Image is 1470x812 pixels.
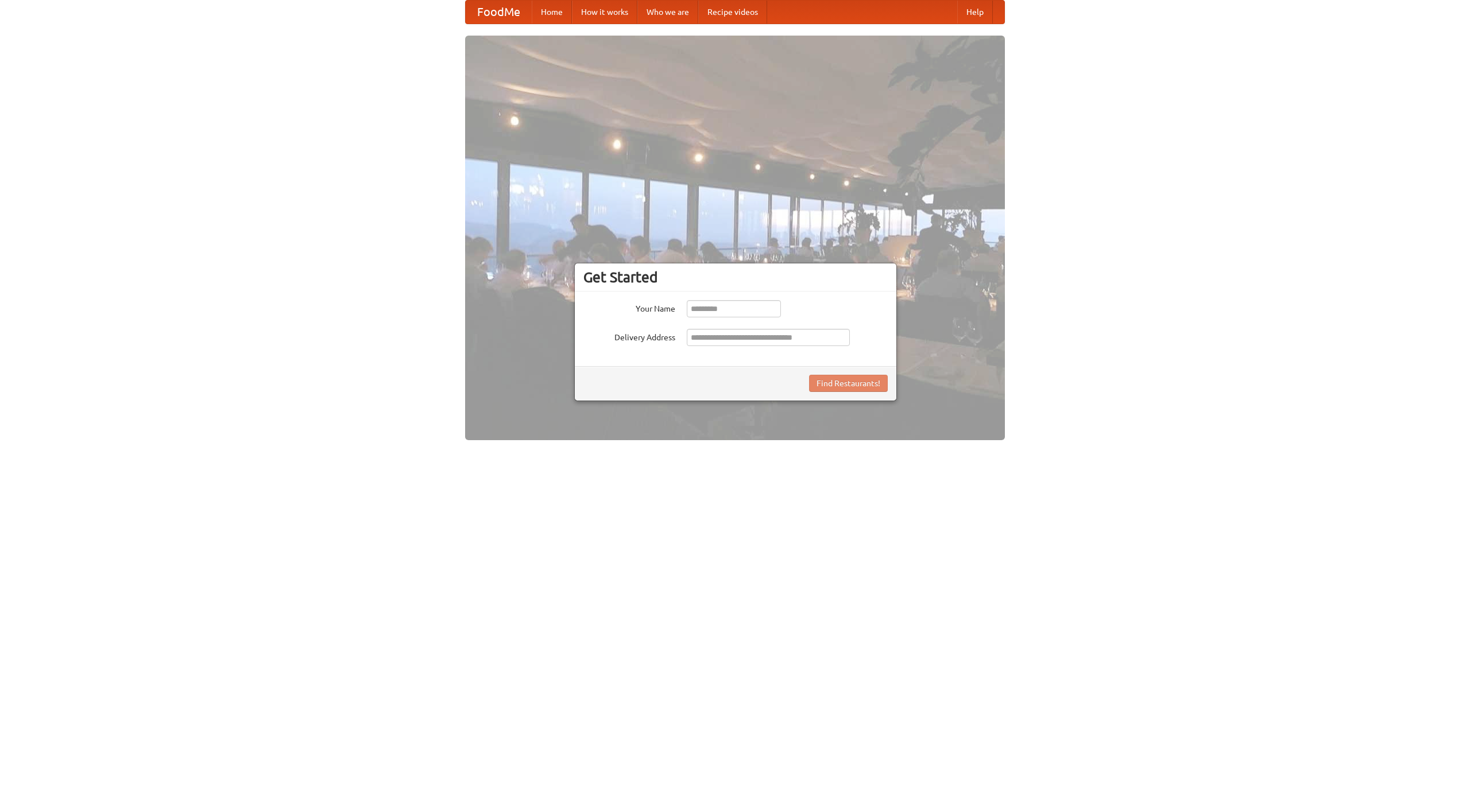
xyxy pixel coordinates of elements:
label: Delivery Address [583,329,675,343]
a: How it works [572,1,637,24]
h3: Get Started [583,269,888,286]
label: Your Name [583,300,675,314]
a: FoodMe [466,1,532,24]
a: Help [957,1,993,24]
a: Recipe videos [698,1,767,24]
a: Home [532,1,572,24]
button: Find Restaurants! [809,375,888,392]
a: Who we are [637,1,698,24]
